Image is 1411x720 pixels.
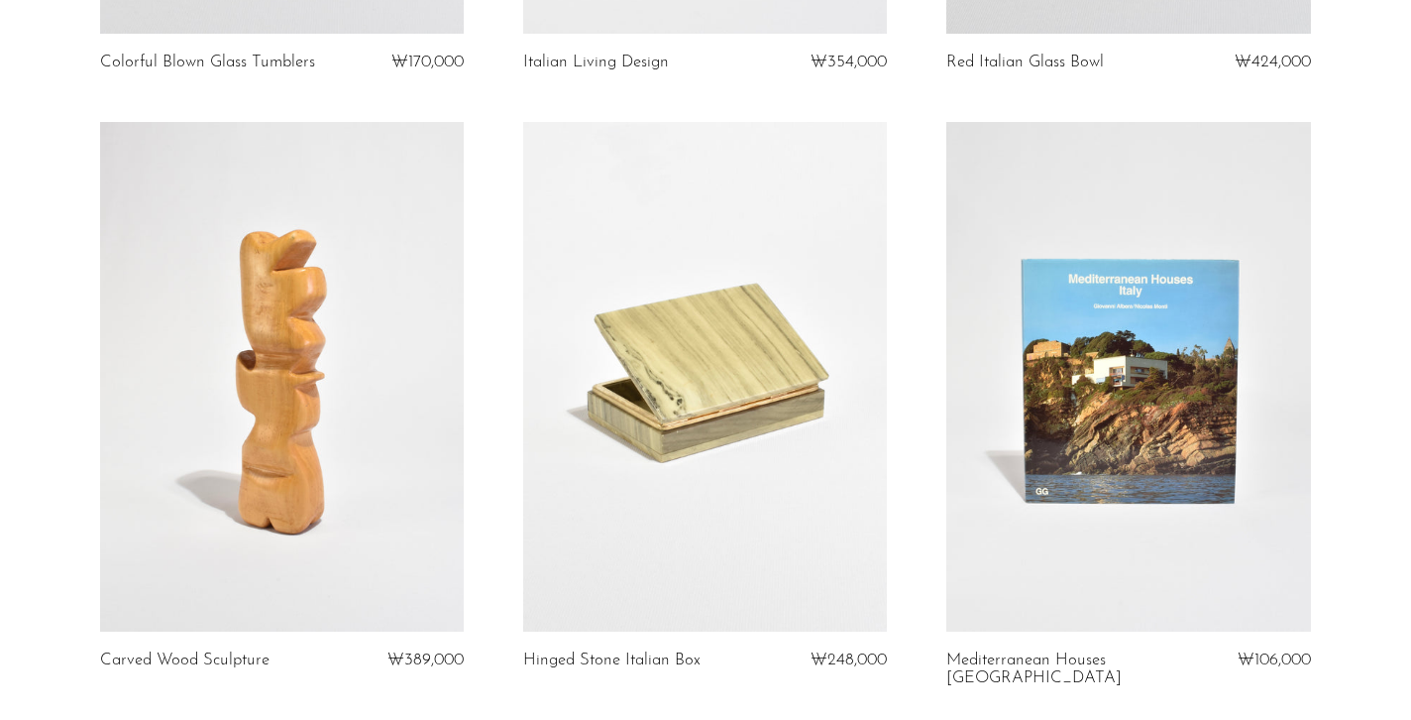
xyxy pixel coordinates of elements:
[811,54,887,70] span: ₩354,000
[391,54,464,70] span: ₩170,000
[523,54,669,71] a: Italian Living Design
[811,652,887,668] span: ₩248,000
[946,652,1189,688] a: Mediterranean Houses [GEOGRAPHIC_DATA]
[1238,652,1311,668] span: ₩106,000
[100,54,315,71] a: Colorful Blown Glass Tumblers
[946,54,1104,71] a: Red Italian Glass Bowl
[387,652,464,668] span: ₩389,000
[100,652,270,669] a: Carved Wood Sculpture
[523,652,701,669] a: Hinged Stone Italian Box
[1235,54,1311,70] span: ₩424,000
